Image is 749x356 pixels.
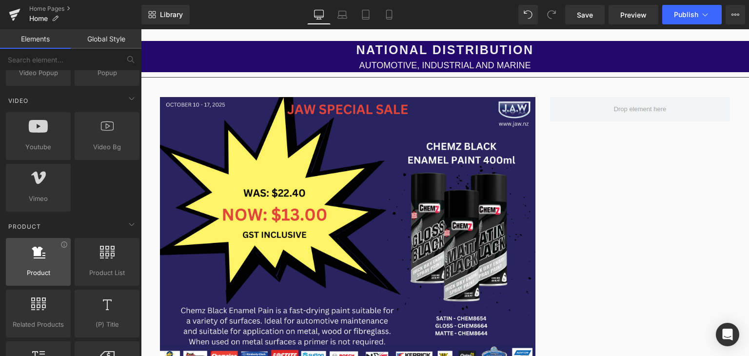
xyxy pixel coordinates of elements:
[716,323,739,346] div: Open Intercom Messenger
[609,5,658,24] a: Preview
[9,194,68,204] span: Vimeo
[9,268,68,278] span: Product
[577,10,593,20] span: Save
[78,268,137,278] span: Product List
[331,5,354,24] a: Laptop
[78,68,137,78] span: Popup
[141,5,190,24] a: New Library
[160,10,183,19] span: Library
[377,5,401,24] a: Mobile
[60,241,68,248] div: View Information
[7,222,42,231] span: Product
[620,10,647,20] span: Preview
[9,142,68,152] span: Youtube
[9,68,68,78] span: Video Popup
[71,29,141,49] a: Global Style
[78,319,137,330] span: (P) Title
[29,15,48,22] span: Home
[518,5,538,24] button: Undo
[218,31,390,41] span: AUTOMOTIVE, INDUSTRIAL AND MARINE
[7,96,29,105] span: Video
[726,5,745,24] button: More
[307,5,331,24] a: Desktop
[662,5,722,24] button: Publish
[9,319,68,330] span: Related Products
[542,5,561,24] button: Redo
[29,5,141,13] a: Home Pages
[78,142,137,152] span: Video Bg
[674,11,698,19] span: Publish
[354,5,377,24] a: Tablet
